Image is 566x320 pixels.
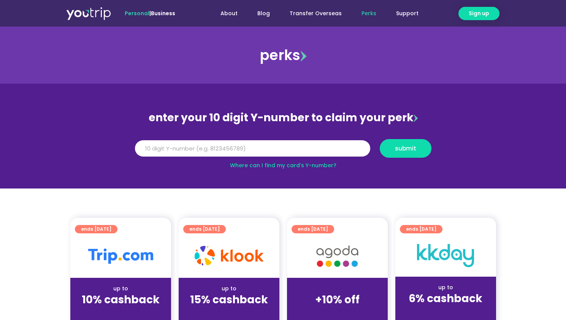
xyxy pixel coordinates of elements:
[293,307,382,315] div: (for stays only)
[330,285,344,292] span: up to
[211,6,247,21] a: About
[395,146,416,151] span: submit
[401,284,490,291] div: up to
[189,225,220,233] span: ends [DATE]
[458,7,499,20] a: Sign up
[280,6,352,21] a: Transfer Overseas
[380,139,431,158] button: submit
[409,291,482,306] strong: 6% cashback
[75,225,117,233] a: ends [DATE]
[386,6,428,21] a: Support
[131,108,435,128] div: enter your 10 digit Y-number to claim your perk
[76,307,165,315] div: (for stays only)
[401,306,490,314] div: (for stays only)
[292,225,334,233] a: ends [DATE]
[400,225,442,233] a: ends [DATE]
[151,10,175,17] a: Business
[315,292,360,307] strong: +10% off
[247,6,280,21] a: Blog
[185,307,273,315] div: (for stays only)
[183,225,226,233] a: ends [DATE]
[190,292,268,307] strong: 15% cashback
[125,10,149,17] span: Personal
[135,139,431,163] form: Y Number
[196,6,428,21] nav: Menu
[81,225,111,233] span: ends [DATE]
[352,6,386,21] a: Perks
[76,285,165,293] div: up to
[230,162,336,169] a: Where can I find my card’s Y-number?
[185,285,273,293] div: up to
[125,10,175,17] span: |
[82,292,160,307] strong: 10% cashback
[135,140,370,157] input: 10 digit Y-number (e.g. 8123456789)
[469,10,489,17] span: Sign up
[298,225,328,233] span: ends [DATE]
[406,225,436,233] span: ends [DATE]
